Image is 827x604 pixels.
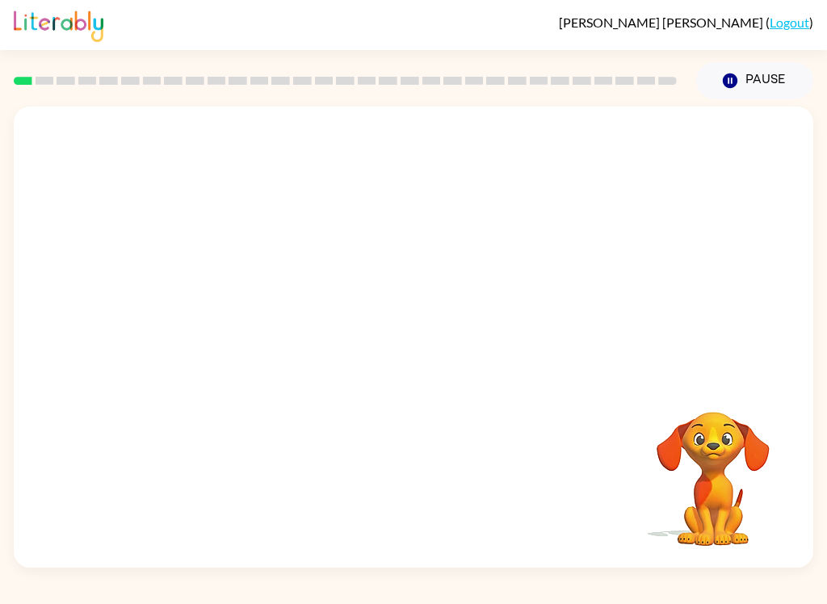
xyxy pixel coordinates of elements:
[696,62,813,99] button: Pause
[632,387,794,548] video: Your browser must support playing .mp4 files to use Literably. Please try using another browser.
[770,15,809,30] a: Logout
[14,6,103,42] img: Literably
[559,15,813,30] div: ( )
[559,15,766,30] span: [PERSON_NAME] [PERSON_NAME]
